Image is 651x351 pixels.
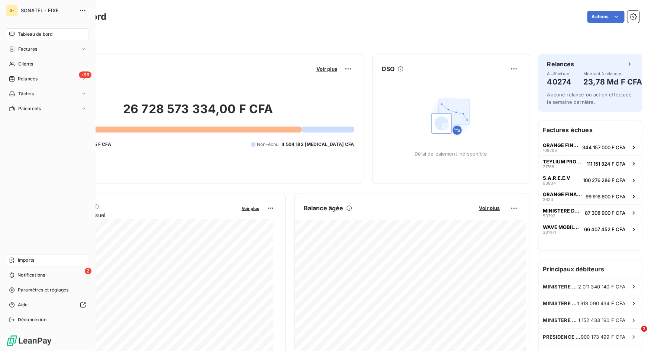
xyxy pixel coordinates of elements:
h6: Relances [547,60,574,68]
h2: 26 728 573 334,00 F CFA [42,102,354,124]
span: Tâches [18,90,34,97]
span: Montant à relancer [583,71,642,76]
h6: Principaux débiteurs [538,260,642,278]
h6: Balance âgée [304,204,344,213]
button: S.A.R.E.E.V93804100 276 286 F CFA [538,172,642,188]
span: Voir plus [242,206,259,211]
span: 100 276 286 F CFA [583,177,625,183]
span: 2 [85,268,91,274]
span: Chiffre d'affaires mensuel [42,211,236,219]
span: 99 916 600 F CFA [586,194,625,200]
span: Factures [18,46,37,52]
span: Délai de paiement indisponible [415,151,487,157]
span: 108763 [543,148,557,153]
span: 53792 [543,214,555,218]
div: S- [6,4,18,16]
span: +99 [79,71,91,78]
h4: 40274 [547,76,571,88]
span: Aide [18,301,28,308]
span: MINISTERE DES FORCES ARMEES/ [543,317,578,323]
button: Actions [587,11,624,23]
button: WAVE MOBILE MONEY SA30147166 407 452 F CFA [538,221,642,237]
span: 21768 [543,165,554,169]
span: 4 504 182 [MEDICAL_DATA] CFA [281,141,354,148]
span: MINISTERE DES FINANCES ET DU [543,284,578,290]
span: 1 152 433 190 F CFA [578,317,625,323]
span: S.A.R.E.E.V [543,175,570,181]
span: Voir plus [479,205,500,211]
button: MINISTERE DE L'INTERIEUR/ DA5379287 308 900 F CFA [538,204,642,221]
span: 93804 [543,181,556,185]
button: ORANGE FINANCES MOBILES SENE108763344 157 000 F CFA [538,139,642,155]
span: 2 [641,326,647,332]
iframe: Intercom live chat [626,326,644,344]
span: 66 407 452 F CFA [584,226,625,232]
span: Paiements [18,105,41,112]
span: 87 308 900 F CFA [585,210,625,216]
span: ORANGE FINANCES MOBILES SENE [543,191,583,197]
span: 111 151 324 F CFA [587,161,625,167]
span: Imports [18,257,34,264]
span: Voir plus [316,66,337,72]
span: Déconnexion [18,316,46,323]
span: Paramètres et réglages [18,287,68,293]
span: Tableau de bord [18,31,52,38]
span: ORANGE FINANCES MOBILES SENE [543,142,579,148]
button: Voir plus [314,66,339,72]
span: À effectuer [547,71,571,76]
span: WAVE MOBILE MONEY SA [543,224,581,230]
button: Voir plus [239,205,261,211]
span: TEYLIUM PROPERTIES SA [543,159,584,165]
h4: 23,78 Md F CFA [583,76,642,88]
span: 900 173 499 F CFA [580,334,625,340]
img: Empty state [427,93,474,140]
span: 301471 [543,230,556,234]
button: TEYLIUM PROPERTIES SA21768111 151 324 F CFA [538,155,642,172]
span: MINISTERE DE L'INTERIEUR/ DA [543,208,582,214]
span: 2 011 340 140 F CFA [578,284,625,290]
span: SONATEL - FIXE [21,7,74,13]
span: 3633 [543,197,553,202]
span: Relances [18,76,38,82]
a: Aide [6,299,89,311]
span: Clients [18,61,33,67]
button: ORANGE FINANCES MOBILES SENE363399 916 600 F CFA [538,188,642,204]
span: 1 918 090 434 F CFA [577,300,625,306]
span: 344 157 000 F CFA [582,144,625,150]
img: Logo LeanPay [6,335,52,347]
span: PRESIDENCE DE LA REPUBLIQUE/ [543,334,580,340]
span: MINISTERE DE L'INTERIEUR [543,300,577,306]
span: Aucune relance ou action effectuée la semaine dernière. [547,92,632,105]
span: Notifications [17,272,45,278]
h6: DSO [381,64,394,73]
button: Voir plus [477,205,502,211]
span: Non-échu [257,141,278,148]
h6: Factures échues [538,121,642,139]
